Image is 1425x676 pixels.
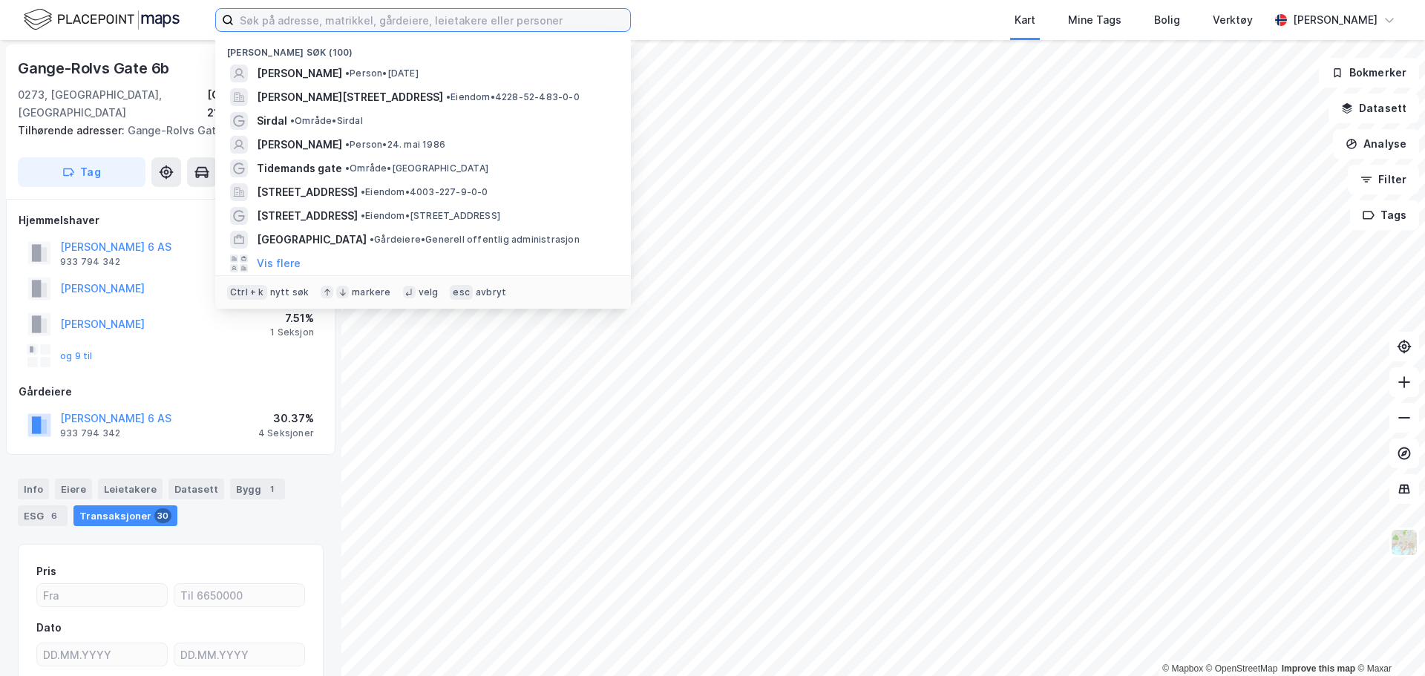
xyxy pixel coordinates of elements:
span: Sirdal [257,112,287,130]
span: Eiendom • [STREET_ADDRESS] [361,210,500,222]
div: velg [419,286,439,298]
div: Info [18,479,49,499]
div: 1 Seksjon [270,326,314,338]
div: Datasett [168,479,224,499]
div: 6 [47,508,62,523]
div: 1 [264,482,279,496]
a: Mapbox [1162,663,1203,674]
div: Gårdeiere [19,383,323,401]
span: Person • [DATE] [345,68,419,79]
input: Søk på adresse, matrikkel, gårdeiere, leietakere eller personer [234,9,630,31]
div: Verktøy [1213,11,1253,29]
span: • [290,115,295,126]
span: [PERSON_NAME] [257,65,342,82]
span: [PERSON_NAME][STREET_ADDRESS] [257,88,443,106]
div: esc [450,285,473,300]
iframe: Chat Widget [1351,605,1425,676]
button: Datasett [1329,93,1419,123]
div: Kart [1015,11,1035,29]
span: [STREET_ADDRESS] [257,183,358,201]
button: Tag [18,157,145,187]
div: [GEOGRAPHIC_DATA], 212/401 [207,86,324,122]
div: Mine Tags [1068,11,1121,29]
button: Vis flere [257,255,301,272]
span: [PERSON_NAME] [257,136,342,154]
div: Gange-Rolvs Gate 6b [18,56,172,80]
div: Bolig [1154,11,1180,29]
div: ESG [18,505,68,526]
span: Område • Sirdal [290,115,363,127]
div: Dato [36,619,62,637]
div: 933 794 342 [60,256,120,268]
div: [PERSON_NAME] søk (100) [215,35,631,62]
span: Person • 24. mai 1986 [345,139,445,151]
span: Område • [GEOGRAPHIC_DATA] [345,163,488,174]
span: • [345,139,350,150]
div: 933 794 342 [60,427,120,439]
span: • [345,68,350,79]
div: Pris [36,562,56,580]
span: [STREET_ADDRESS] [257,207,358,225]
button: Filter [1348,165,1419,194]
input: Fra [37,584,167,606]
div: 30.37% [258,410,314,427]
span: [GEOGRAPHIC_DATA] [257,231,367,249]
span: Tidemands gate [257,160,342,177]
span: Eiendom • 4003-227-9-0-0 [361,186,488,198]
div: 7.51% [270,309,314,327]
input: DD.MM.YYYY [174,643,304,666]
div: Transaksjoner [73,505,177,526]
a: Improve this map [1282,663,1355,674]
div: 4 Seksjoner [258,427,314,439]
span: • [370,234,374,245]
button: Analyse [1333,129,1419,159]
div: Eiere [55,479,92,499]
span: • [345,163,350,174]
button: Bokmerker [1319,58,1419,88]
div: Leietakere [98,479,163,499]
span: Tilhørende adresser: [18,124,128,137]
input: Til 6650000 [174,584,304,606]
span: • [446,91,451,102]
span: Eiendom • 4228-52-483-0-0 [446,91,580,103]
button: Tags [1350,200,1419,230]
span: • [361,186,365,197]
div: [PERSON_NAME] [1293,11,1377,29]
div: 0273, [GEOGRAPHIC_DATA], [GEOGRAPHIC_DATA] [18,86,207,122]
img: logo.f888ab2527a4732fd821a326f86c7f29.svg [24,7,180,33]
div: markere [352,286,390,298]
img: Z [1390,528,1418,557]
div: Bygg [230,479,285,499]
span: • [361,210,365,221]
div: Hjemmelshaver [19,211,323,229]
div: nytt søk [270,286,309,298]
span: Gårdeiere • Generell offentlig administrasjon [370,234,580,246]
div: Ctrl + k [227,285,267,300]
input: DD.MM.YYYY [37,643,167,666]
a: OpenStreetMap [1206,663,1278,674]
div: avbryt [476,286,506,298]
div: 30 [154,508,171,523]
div: Gange-Rolvs Gate 6a [18,122,312,140]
